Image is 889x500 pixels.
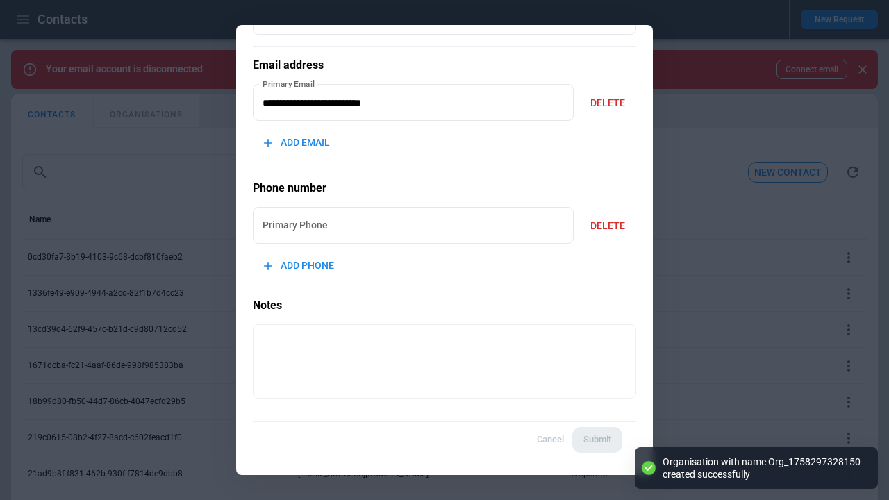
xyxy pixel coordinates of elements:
h5: Email address [253,58,636,73]
button: ADD EMAIL [253,128,341,158]
h5: Phone number [253,181,636,196]
label: Primary Email [263,78,315,90]
button: DELETE [579,211,636,241]
button: DELETE [579,88,636,118]
p: Notes [253,292,636,313]
button: ADD PHONE [253,251,345,281]
div: Organisation with name Org_1758297328150 created successfully [663,456,864,481]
